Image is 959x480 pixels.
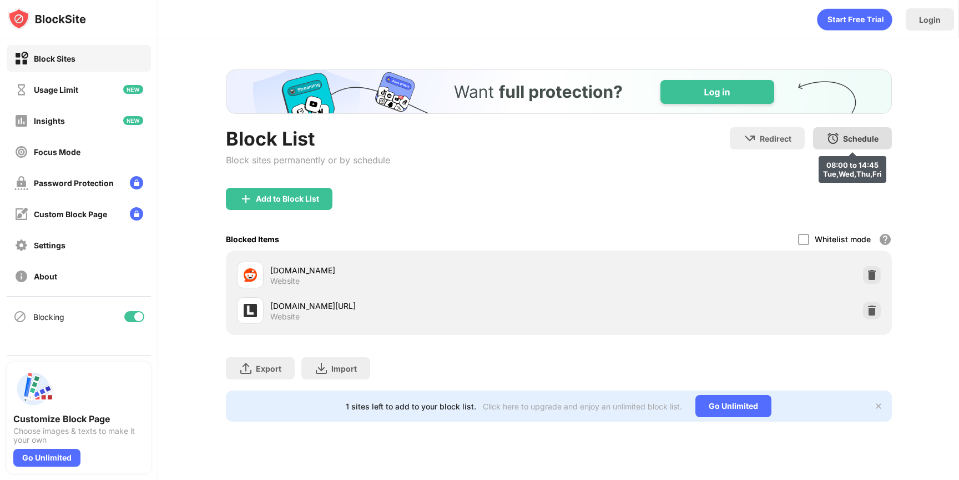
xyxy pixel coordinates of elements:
[14,238,28,252] img: settings-off.svg
[8,8,86,30] img: logo-blocksite.svg
[13,369,53,409] img: push-custom-page.svg
[34,116,65,126] div: Insights
[34,54,75,63] div: Block Sites
[256,194,319,203] div: Add to Block List
[14,145,28,159] img: focus-off.svg
[34,178,114,188] div: Password Protection
[34,272,57,281] div: About
[14,114,28,128] img: insights-off.svg
[226,69,892,114] iframe: Banner
[34,147,80,157] div: Focus Mode
[14,207,28,221] img: customize-block-page-off.svg
[919,15,941,24] div: Login
[13,413,144,424] div: Customize Block Page
[226,154,390,166] div: Block sites permanently or by schedule
[130,176,143,189] img: lock-menu.svg
[14,269,28,283] img: about-off.svg
[270,300,559,312] div: [DOMAIN_NAME][URL]
[14,176,28,190] img: password-protection-off.svg
[244,268,257,282] img: favicons
[13,449,80,467] div: Go Unlimited
[244,304,257,317] img: favicons
[34,209,107,219] div: Custom Block Page
[874,402,883,411] img: x-button.svg
[123,116,143,125] img: new-icon.svg
[760,134,791,143] div: Redirect
[823,161,882,169] div: 08:00 to 14:45
[817,8,892,31] div: animation
[226,127,390,150] div: Block List
[34,241,65,250] div: Settings
[130,207,143,221] img: lock-menu.svg
[823,169,882,178] div: Tue,Wed,Thu,Fri
[815,234,871,244] div: Whitelist mode
[270,276,300,286] div: Website
[270,264,559,276] div: [DOMAIN_NAME]
[483,402,682,411] div: Click here to upgrade and enjoy an unlimited block list.
[331,364,357,373] div: Import
[256,364,281,373] div: Export
[13,310,27,323] img: blocking-icon.svg
[13,427,144,444] div: Choose images & texts to make it your own
[34,85,78,94] div: Usage Limit
[14,83,28,97] img: time-usage-off.svg
[33,312,64,322] div: Blocking
[123,85,143,94] img: new-icon.svg
[270,312,300,322] div: Website
[226,234,279,244] div: Blocked Items
[843,134,879,143] div: Schedule
[695,395,771,417] div: Go Unlimited
[346,402,476,411] div: 1 sites left to add to your block list.
[14,52,28,66] img: block-on.svg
